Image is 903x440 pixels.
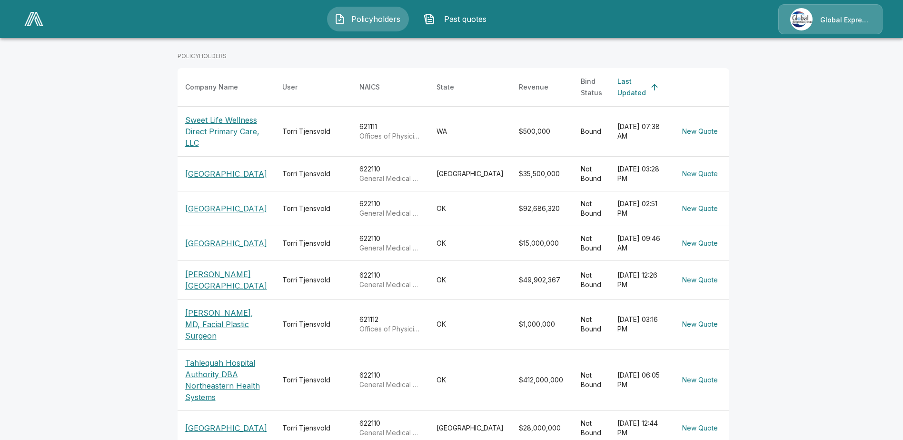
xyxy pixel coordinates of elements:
[359,370,421,390] div: 622110
[359,174,421,183] p: General Medical and Surgical Hospitals
[178,52,729,60] p: POLICYHOLDERS
[185,203,267,214] p: [GEOGRAPHIC_DATA]
[617,76,646,99] div: Last Updated
[429,156,511,191] td: [GEOGRAPHIC_DATA]
[359,380,421,390] p: General Medical and Surgical Hospitals
[610,299,671,349] td: [DATE] 03:16 PM
[359,270,421,290] div: 622110
[573,260,610,299] td: Not Bound
[678,235,722,252] button: New Quote
[429,260,511,299] td: OK
[429,191,511,226] td: OK
[511,191,573,226] td: $92,686,320
[437,81,454,93] div: State
[610,349,671,410] td: [DATE] 06:05 PM
[678,371,722,389] button: New Quote
[359,209,421,218] p: General Medical and Surgical Hospitals
[678,123,722,140] button: New Quote
[349,13,402,25] span: Policyholders
[359,419,421,438] div: 622110
[678,316,722,333] button: New Quote
[610,226,671,260] td: [DATE] 09:46 AM
[327,7,409,31] button: Policyholders IconPolicyholders
[573,349,610,410] td: Not Bound
[185,307,267,341] p: [PERSON_NAME], MD, Facial Plastic Surgeon
[678,420,722,437] button: New Quote
[185,168,267,180] p: [GEOGRAPHIC_DATA]
[282,375,344,385] div: Torri Tjensvold
[511,226,573,260] td: $15,000,000
[511,106,573,156] td: $500,000
[429,349,511,410] td: OK
[359,428,421,438] p: General Medical and Surgical Hospitals
[282,127,344,136] div: Torri Tjensvold
[359,122,421,141] div: 621111
[282,239,344,248] div: Torri Tjensvold
[417,7,498,31] button: Past quotes IconPast quotes
[511,349,573,410] td: $412,000,000
[573,68,610,107] th: Bind Status
[573,226,610,260] td: Not Bound
[185,357,267,403] p: Tahlequah Hospital Authority DBA Northeastern Health Systems
[185,422,267,434] p: [GEOGRAPHIC_DATA]
[282,81,298,93] div: User
[282,423,344,433] div: Torri Tjensvold
[519,81,548,93] div: Revenue
[511,299,573,349] td: $1,000,000
[429,299,511,349] td: OK
[424,13,435,25] img: Past quotes Icon
[282,320,344,329] div: Torri Tjensvold
[429,226,511,260] td: OK
[359,243,421,253] p: General Medical and Surgical Hospitals
[511,156,573,191] td: $35,500,000
[359,324,421,334] p: Offices of Physicians, Mental Health Specialists
[610,106,671,156] td: [DATE] 07:38 AM
[359,81,380,93] div: NAICS
[282,275,344,285] div: Torri Tjensvold
[678,271,722,289] button: New Quote
[610,156,671,191] td: [DATE] 03:28 PM
[282,204,344,213] div: Torri Tjensvold
[24,12,43,26] img: AA Logo
[439,13,491,25] span: Past quotes
[359,315,421,334] div: 621112
[185,238,267,249] p: [GEOGRAPHIC_DATA]
[573,106,610,156] td: Bound
[185,269,267,291] p: [PERSON_NAME][GEOGRAPHIC_DATA]
[185,114,267,149] p: Sweet Life Wellness Direct Primary Care, LLC
[359,164,421,183] div: 622110
[573,156,610,191] td: Not Bound
[334,13,346,25] img: Policyholders Icon
[511,260,573,299] td: $49,902,367
[282,169,344,179] div: Torri Tjensvold
[359,199,421,218] div: 622110
[185,81,238,93] div: Company Name
[678,165,722,183] button: New Quote
[610,260,671,299] td: [DATE] 12:26 PM
[573,299,610,349] td: Not Bound
[359,280,421,290] p: General Medical and Surgical Hospitals
[610,191,671,226] td: [DATE] 02:51 PM
[359,234,421,253] div: 622110
[429,106,511,156] td: WA
[573,191,610,226] td: Not Bound
[359,131,421,141] p: Offices of Physicians (except Mental Health Specialists)
[678,200,722,218] button: New Quote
